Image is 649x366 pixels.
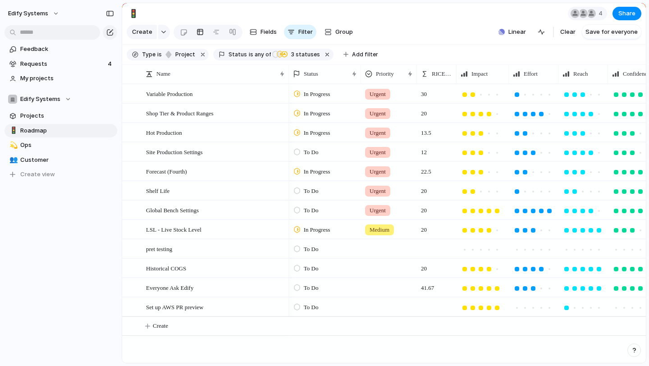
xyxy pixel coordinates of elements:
[261,27,277,37] span: Fields
[417,124,435,137] span: 13.5
[20,156,114,165] span: Customer
[417,143,430,157] span: 12
[304,206,319,215] span: To Do
[126,6,141,21] button: 🚦
[612,7,641,20] button: Share
[9,155,16,165] div: 👥
[253,50,271,59] span: any of
[5,124,117,137] a: 🚦Roadmap
[20,111,114,120] span: Projects
[573,69,588,78] span: Reach
[618,9,635,18] span: Share
[432,69,452,78] span: RICE Score
[417,104,430,118] span: 20
[599,9,605,18] span: 4
[146,166,187,176] span: Forecast (Fourth)
[288,51,296,58] span: 3
[370,109,386,118] span: Urgent
[335,27,353,37] span: Group
[370,90,386,99] span: Urgent
[417,182,430,196] span: 20
[352,50,378,59] span: Add filter
[5,92,117,106] button: Edify Systems
[338,48,384,61] button: Add filter
[156,69,170,78] span: Name
[8,9,48,18] span: Edify Systems
[471,69,488,78] span: Impact
[173,50,195,59] span: project
[370,148,386,157] span: Urgent
[417,85,430,99] span: 30
[128,7,138,19] div: 🚦
[20,141,114,150] span: Ops
[20,45,114,54] span: Feedback
[8,126,17,135] button: 🚦
[417,279,438,293] span: 41.67
[288,50,320,59] span: statuses
[155,50,164,59] button: is
[20,170,55,179] span: Create view
[304,90,330,99] span: In Progress
[157,50,162,59] span: is
[8,156,17,165] button: 👥
[146,127,182,137] span: Hot Production
[249,50,253,59] span: is
[370,187,386,196] span: Urgent
[370,225,389,234] span: Medium
[304,303,319,312] span: To Do
[585,27,638,37] span: Save for everyone
[304,284,319,293] span: To Do
[495,25,530,39] button: Linear
[508,27,526,37] span: Linear
[146,282,193,293] span: Everyone Ask Edify
[229,50,247,59] span: Status
[320,25,357,39] button: Group
[20,95,60,104] span: Edify Systems
[5,72,117,85] a: My projects
[417,220,430,234] span: 20
[146,205,199,215] span: Global Bench Settings
[304,148,319,157] span: To Do
[5,42,117,56] a: Feedback
[146,146,203,157] span: Site Production Settings
[5,153,117,167] a: 👥Customer
[5,138,117,152] a: 💫Ops
[304,109,330,118] span: In Progress
[146,243,172,254] span: pret testing
[247,50,273,59] button: isany of
[417,162,435,176] span: 22.5
[5,57,117,71] a: Requests4
[9,125,16,136] div: 🚦
[146,224,201,234] span: LSL - Live Stock Level
[146,108,214,118] span: Shop Tier & Product Ranges
[146,185,169,196] span: Shelf Life
[108,59,114,69] span: 4
[417,201,430,215] span: 20
[20,74,114,83] span: My projects
[132,27,152,37] span: Create
[304,69,318,78] span: Status
[304,245,319,254] span: To Do
[560,27,576,37] span: Clear
[146,263,186,273] span: Historical COGS
[376,69,394,78] span: Priority
[20,126,114,135] span: Roadmap
[304,187,319,196] span: To Do
[4,6,64,21] button: Edify Systems
[163,50,197,59] button: project
[5,168,117,181] button: Create view
[304,264,319,273] span: To Do
[298,27,313,37] span: Filter
[557,25,579,39] button: Clear
[5,109,117,123] a: Projects
[246,25,280,39] button: Fields
[146,302,204,312] span: Set up AWS PR preview
[304,225,330,234] span: In Progress
[370,128,386,137] span: Urgent
[524,69,538,78] span: Effort
[153,321,168,330] span: Create
[272,50,322,59] button: 3 statuses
